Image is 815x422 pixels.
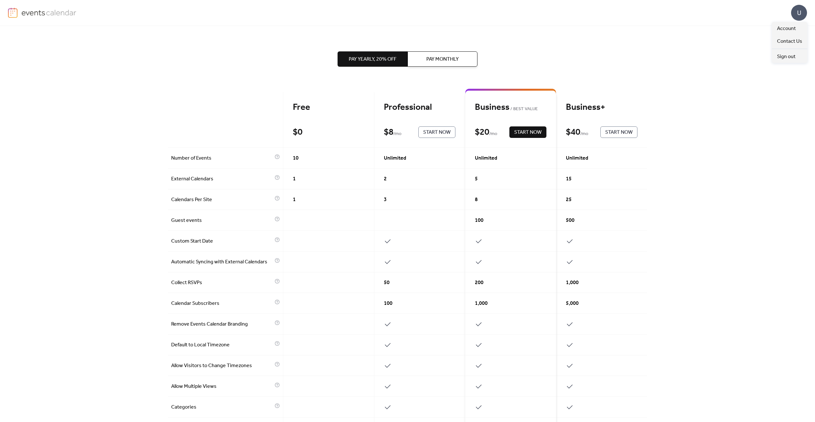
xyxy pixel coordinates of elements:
span: Account [777,25,796,33]
span: Contact Us [777,38,802,45]
span: Guest events [171,217,273,224]
span: Pay Monthly [426,56,459,63]
span: 15 [566,175,572,183]
span: Pay Yearly, 20% off [349,56,396,63]
div: $ 8 [384,127,393,138]
span: Unlimited [475,154,497,162]
span: / mo [393,130,401,138]
span: Default to Local Timezone [171,341,273,349]
span: 8 [475,196,478,204]
span: Custom Start Date [171,237,273,245]
span: Allow Multiple Views [171,383,273,390]
span: 1,000 [475,300,488,307]
span: 25 [566,196,572,204]
span: 1,000 [566,279,579,287]
span: 200 [475,279,484,287]
button: Start Now [509,126,546,138]
span: 100 [475,217,484,224]
span: 5,000 [566,300,579,307]
button: Pay Yearly, 20% off [338,51,407,67]
span: Sign out [777,53,796,61]
button: Pay Monthly [407,51,477,67]
span: External Calendars [171,175,273,183]
span: Start Now [423,129,451,136]
span: Unlimited [566,154,588,162]
button: Start Now [600,126,637,138]
img: logo-type [21,8,77,17]
span: / mo [489,130,497,138]
div: Free [293,102,364,113]
span: Allow Visitors to Change Timezones [171,362,273,370]
span: 2 [384,175,387,183]
a: Account [772,22,807,35]
a: Contact Us [772,35,807,48]
span: 500 [566,217,575,224]
span: 3 [384,196,387,204]
span: Calendar Subscribers [171,300,273,307]
span: Automatic Syncing with External Calendars [171,258,273,266]
button: Start Now [418,126,455,138]
div: $ 0 [293,127,302,138]
div: Business+ [566,102,637,113]
span: 5 [475,175,478,183]
span: 100 [384,300,392,307]
span: 1 [293,175,296,183]
span: Remove Events Calendar Branding [171,320,273,328]
div: $ 40 [566,127,580,138]
span: Calendars Per Site [171,196,273,204]
div: U [791,5,807,21]
span: / mo [580,130,588,138]
span: Unlimited [384,154,406,162]
span: 10 [293,154,299,162]
span: 50 [384,279,390,287]
span: 1 [293,196,296,204]
span: Categories [171,403,273,411]
img: logo [8,8,18,18]
div: Professional [384,102,455,113]
span: BEST VALUE [509,105,538,113]
div: Business [475,102,546,113]
span: Start Now [605,129,633,136]
span: Number of Events [171,154,273,162]
span: Collect RSVPs [171,279,273,287]
div: $ 20 [475,127,489,138]
span: Start Now [514,129,542,136]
